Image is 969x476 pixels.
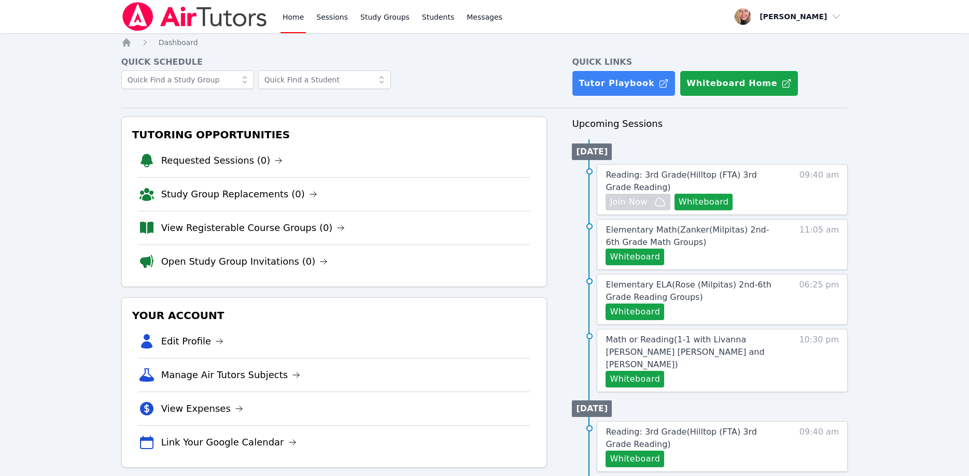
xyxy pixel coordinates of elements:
[121,2,268,31] img: Air Tutors
[799,334,839,387] span: 10:30 pm
[799,279,839,320] span: 06:25 pm
[606,371,664,387] button: Whiteboard
[159,38,198,47] span: Dashboard
[606,279,780,304] a: Elementary ELA(Rose (Milpitas) 2nd-6th Grade Reading Groups)
[606,224,780,249] a: Elementary Math(Zanker(Milpitas) 2nd-6th Grade Math Groups)
[675,194,733,210] button: Whiteboard
[799,169,839,210] span: 09:40 am
[606,335,764,369] span: Math or Reading ( 1-1 with Livanna [PERSON_NAME] [PERSON_NAME] and [PERSON_NAME] )
[161,221,345,235] a: View Registerable Course Groups (0)
[572,117,848,131] h3: Upcoming Sessions
[161,187,317,201] a: Study Group Replacements (0)
[159,37,198,48] a: Dashboard
[606,249,664,265] button: Whiteboard
[121,70,254,89] input: Quick Find a Study Group
[799,426,839,467] span: 09:40 am
[606,451,664,467] button: Whiteboard
[606,280,771,302] span: Elementary ELA ( Rose (Milpitas) 2nd-6th Grade Reading Groups )
[572,56,848,68] h4: Quick Links
[258,70,391,89] input: Quick Find a Student
[606,194,670,210] button: Join Now
[130,125,539,144] h3: Tutoring Opportunities
[606,169,780,194] a: Reading: 3rd Grade(Hilltop (FTA) 3rd Grade Reading)
[467,12,502,22] span: Messages
[606,427,756,449] span: Reading: 3rd Grade ( Hilltop (FTA) 3rd Grade Reading )
[161,254,328,269] a: Open Study Group Invitations (0)
[606,334,780,371] a: Math or Reading(1-1 with Livanna [PERSON_NAME] [PERSON_NAME] and [PERSON_NAME])
[572,400,612,417] li: [DATE]
[606,426,780,451] a: Reading: 3rd Grade(Hilltop (FTA) 3rd Grade Reading)
[161,435,297,450] a: Link Your Google Calendar
[610,196,647,208] span: Join Now
[606,304,664,320] button: Whiteboard
[572,70,676,96] a: Tutor Playbook
[799,224,839,265] span: 11:05 am
[680,70,798,96] button: Whiteboard Home
[161,368,301,382] a: Manage Air Tutors Subjects
[606,170,756,192] span: Reading: 3rd Grade ( Hilltop (FTA) 3rd Grade Reading )
[161,153,283,168] a: Requested Sessions (0)
[121,37,848,48] nav: Breadcrumb
[121,56,547,68] h4: Quick Schedule
[572,143,612,160] li: [DATE]
[161,401,243,416] a: View Expenses
[161,334,224,349] a: Edit Profile
[606,225,769,247] span: Elementary Math ( Zanker(Milpitas) 2nd-6th Grade Math Groups )
[130,306,539,325] h3: Your Account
